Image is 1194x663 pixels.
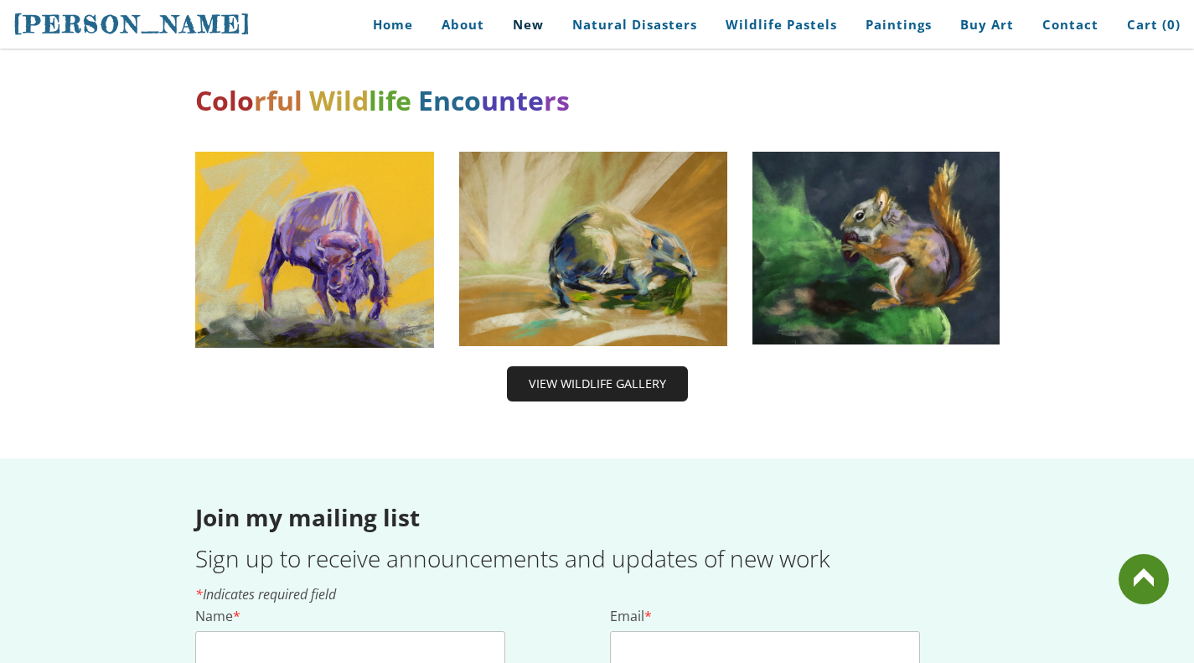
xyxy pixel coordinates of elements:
span: 0 [1167,16,1176,33]
a: Wildlife Pastels [713,6,850,44]
a: Cart (0) [1114,6,1181,44]
a: About [429,6,497,44]
a: Buy Art [948,6,1026,44]
a: Natural Disasters [560,6,710,44]
label: Name [195,609,240,623]
label: Email [610,609,652,623]
strong: Join my mailing list [195,501,420,533]
label: Indicates required field [195,588,336,601]
font: unte [481,82,544,118]
h2: Sign up to receive announcements and updates of new work [195,546,1000,570]
span: View wildlife Gallery [509,368,686,400]
a: New [500,6,556,44]
font: rful [254,82,302,118]
font: rs [544,82,570,118]
a: [PERSON_NAME] [13,8,251,40]
a: Contact [1030,6,1111,44]
a: Paintings [853,6,944,44]
a: View wildlife Gallery [507,366,688,401]
font: Wild [309,82,369,118]
img: Picture [195,152,434,348]
font: Enco [418,82,481,118]
font: Colo [195,82,254,118]
span: [PERSON_NAME] [13,10,251,39]
a: Home [348,6,426,44]
img: Picture [752,152,1000,344]
img: Picture [459,152,727,347]
font: life [369,82,411,118]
